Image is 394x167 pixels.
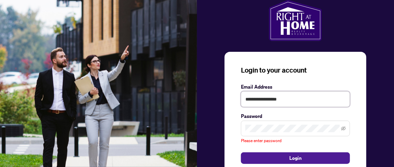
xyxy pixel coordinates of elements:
[241,83,350,91] label: Email Address
[241,138,282,143] span: Please enter password
[241,65,350,75] h3: Login to your account
[341,126,346,131] span: eye-invisible
[289,153,302,164] span: Login
[241,152,350,164] button: Login
[241,112,350,120] label: Password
